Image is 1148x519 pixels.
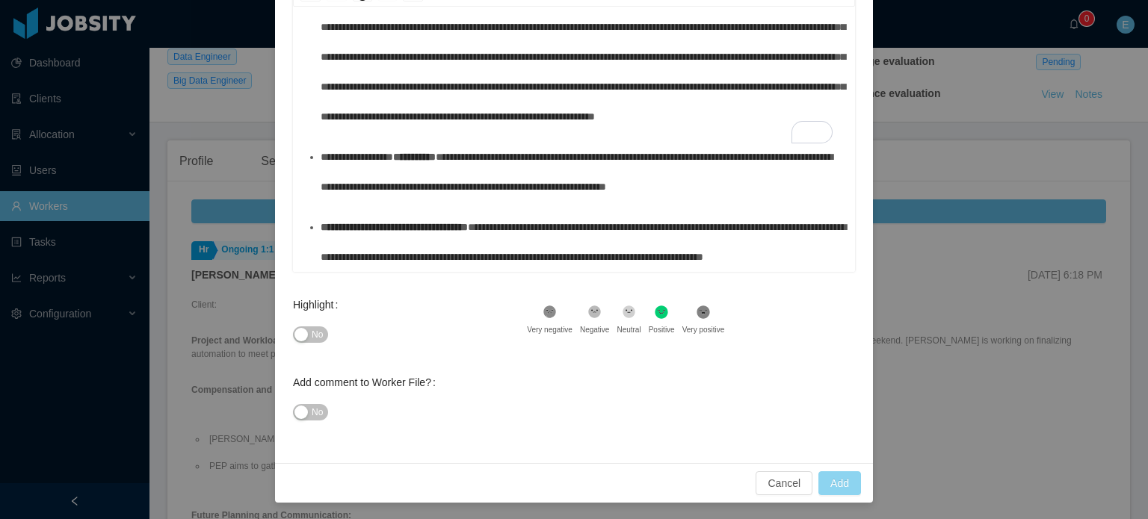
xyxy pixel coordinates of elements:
button: Add comment to Worker File? [293,404,328,420]
div: Very positive [682,324,725,335]
button: Add [818,471,861,495]
div: Negative [580,324,609,335]
label: Add comment to Worker File? [293,376,442,388]
span: No [312,405,323,420]
button: Cancel [756,471,812,495]
div: Very negative [527,324,573,335]
label: Highlight [293,299,344,311]
span: No [312,327,323,342]
div: Positive [649,324,675,335]
button: Highlight [293,326,328,343]
div: Neutral [617,324,641,335]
